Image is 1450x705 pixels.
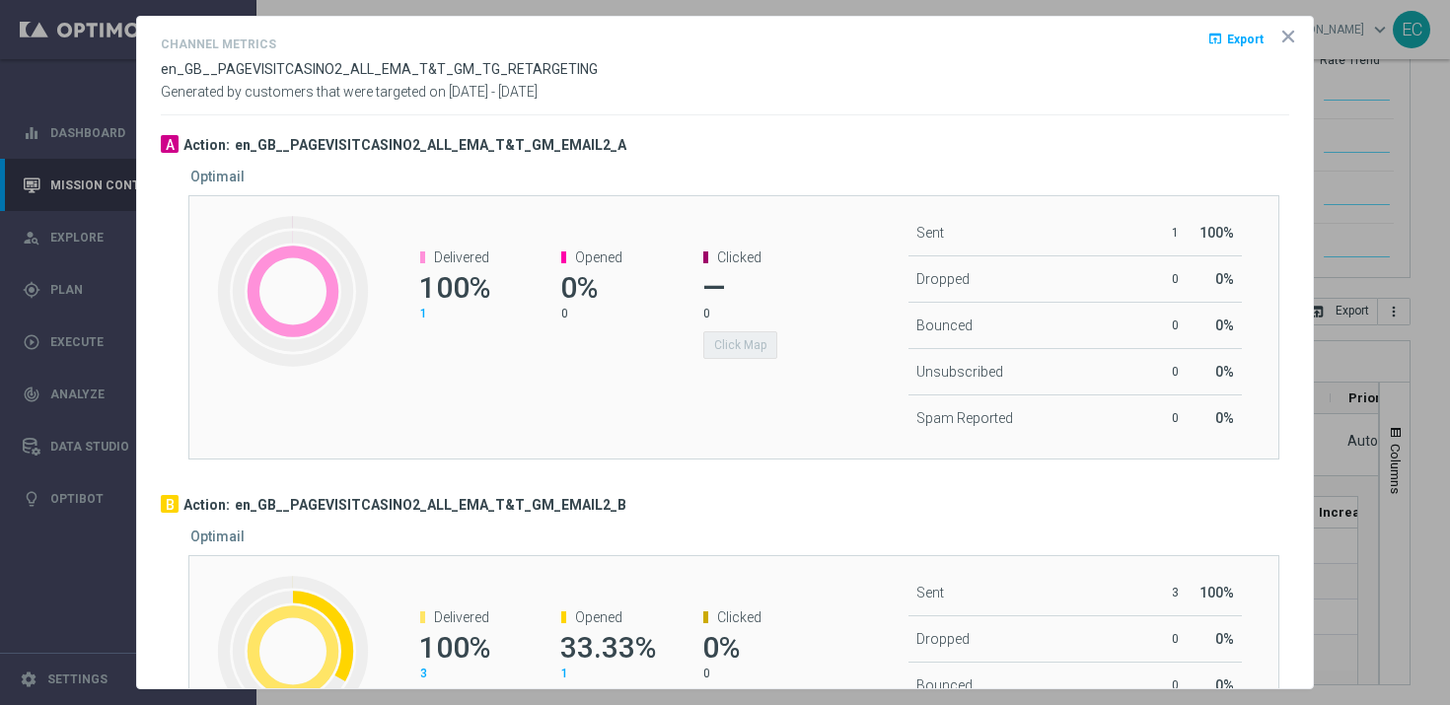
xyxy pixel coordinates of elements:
[916,585,944,600] span: Sent
[161,135,179,153] div: A
[161,495,179,513] div: B
[1278,27,1298,46] opti-icon: icon
[419,270,490,305] span: 100%
[1138,317,1178,333] p: 0
[717,609,761,625] span: Clicked
[1215,317,1234,333] span: 0%
[1215,364,1234,380] span: 0%
[916,410,1013,426] span: Spam Reported
[420,667,427,680] span: 3
[190,529,245,544] h5: Optimail
[1199,585,1234,600] span: 100%
[419,630,490,665] span: 100%
[575,249,622,265] span: Opened
[916,677,973,693] span: Bounced
[1215,677,1234,693] span: 0%
[1138,585,1178,600] p: 3
[434,249,489,265] span: Delivered
[703,666,795,681] p: 0
[161,37,276,51] h4: Channel Metrics
[1138,631,1178,647] p: 0
[703,331,777,359] button: Click Map
[449,84,538,100] span: [DATE] - [DATE]
[1215,410,1234,426] span: 0%
[1138,677,1178,693] p: 0
[717,249,761,265] span: Clicked
[702,630,740,665] span: 0%
[420,307,427,320] span: 1
[161,61,598,77] span: en_GB__PAGEVISITCASINO2_ALL_EMA_T&T_GM_TG_RETARGETING
[916,631,970,647] span: Dropped
[434,609,489,625] span: Delivered
[916,225,944,241] span: Sent
[1207,31,1223,46] i: open_in_browser
[916,271,970,287] span: Dropped
[1138,410,1178,426] p: 0
[161,84,446,100] span: Generated by customers that were targeted on
[235,496,626,514] h3: en_GB__PAGEVISITCASINO2_ALL_EMA_T&T_GM_EMAIL2_B
[1205,27,1266,50] button: open_in_browser Export
[560,270,598,305] span: 0%
[1227,33,1264,46] span: Export
[916,364,1003,380] span: Unsubscribed
[560,630,656,665] span: 33.33%
[183,496,230,514] h3: Action:
[183,136,230,154] h3: Action:
[1215,271,1234,287] span: 0%
[575,609,622,625] span: Opened
[561,306,653,321] p: 0
[916,317,973,333] span: Bounced
[561,667,568,680] span: 1
[1138,225,1178,241] p: 1
[1199,225,1234,241] span: 100%
[1138,364,1178,380] p: 0
[1138,271,1178,287] p: 0
[190,169,245,184] h5: Optimail
[1215,631,1234,647] span: 0%
[703,306,795,321] p: 0
[235,136,626,154] h3: en_GB__PAGEVISITCASINO2_ALL_EMA_T&T_GM_EMAIL2_A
